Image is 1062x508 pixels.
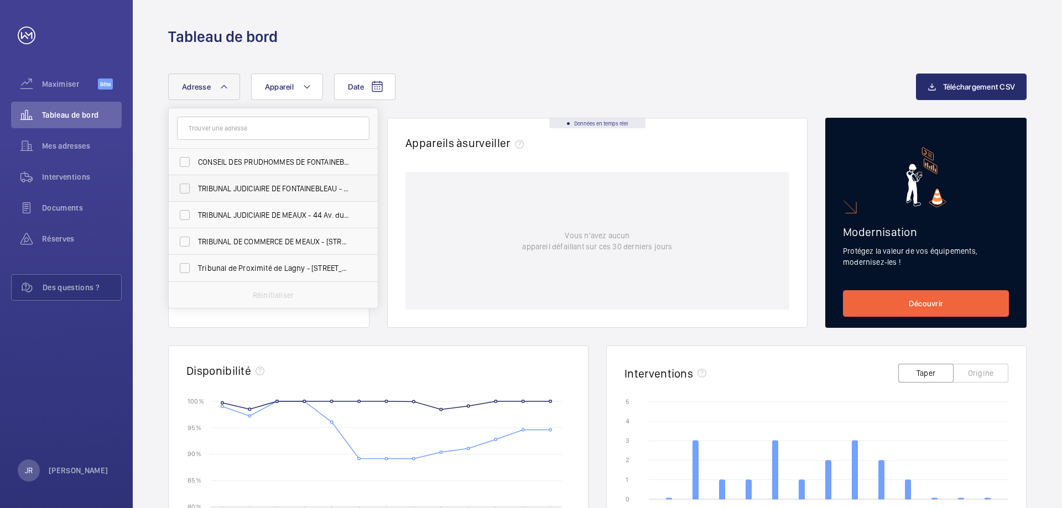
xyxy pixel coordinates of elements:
font: Tableau de bord [42,111,98,119]
text: 5 [626,398,629,406]
font: Vous n'avez aucun [565,231,629,240]
font: Téléchargement CSV [943,82,1016,91]
button: Téléchargement CSV [916,74,1027,100]
font: [PERSON_NAME] [49,466,108,475]
font: surveiller [462,136,510,150]
button: Adresse [168,74,240,100]
font: Appareil [265,82,294,91]
font: Adresse [182,82,211,91]
font: appareil défaillant sur ces 30 derniers jours [522,242,672,251]
font: Maximiser [42,80,79,88]
text: 85 % [188,476,201,484]
font: TRIBUNAL JUDICIAIRE DE FONTAINEBLEAU - [STREET_ADDRESS] [198,184,409,193]
text: 0 [626,495,629,503]
text: 2 [626,456,629,464]
text: 1 [626,476,628,484]
text: 100 % [188,397,204,405]
font: Des questions ? [43,283,100,292]
font: Interventions [42,172,91,181]
font: Documents [42,203,83,212]
img: marketing-card.svg [906,147,946,207]
font: JR [25,466,33,475]
text: 95 % [188,423,201,431]
button: Date [334,74,395,100]
font: Bêta [100,81,111,87]
font: Réinitialiser [253,291,294,300]
font: Origine [968,369,993,378]
text: 3 [626,437,629,444]
font: Modernisation [843,225,917,239]
a: Découvrir [843,290,1009,317]
button: Appareil [251,74,323,100]
font: Mes adresses [42,142,90,150]
font: Disponibilité [186,364,251,378]
font: Appareils à [405,136,462,150]
font: TRIBUNAL JUDICIAIRE DE MEAUX - 44 Av. du Président [PERSON_NAME], MEAUX 77100 [198,211,486,219]
font: Découvrir [909,299,943,308]
font: Date [348,82,364,91]
font: Réserves [42,234,75,243]
font: Tableau de bord [168,27,278,46]
button: Taper [898,364,954,383]
input: Trouver une adresse [177,117,369,140]
text: 90 % [188,450,201,458]
font: Protégez la valeur de vos équipements, modernisez-les ! [843,247,977,266]
font: TRIBUNAL DE COMMERCE DE MEAUX - [STREET_ADDRESS][PERSON_NAME] [198,237,447,246]
button: Origine [953,364,1008,383]
font: CONSEIL DES PRUDHOMMES DE FONTAINEBLEAU - 2 Pl. de [GEOGRAPHIC_DATA] [198,158,464,166]
font: Interventions [624,366,693,380]
font: Tribunal de Proximité de Lagny - [STREET_ADDRESS] [198,264,377,273]
font: Données en temps réel [574,120,628,127]
text: 4 [626,417,629,425]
